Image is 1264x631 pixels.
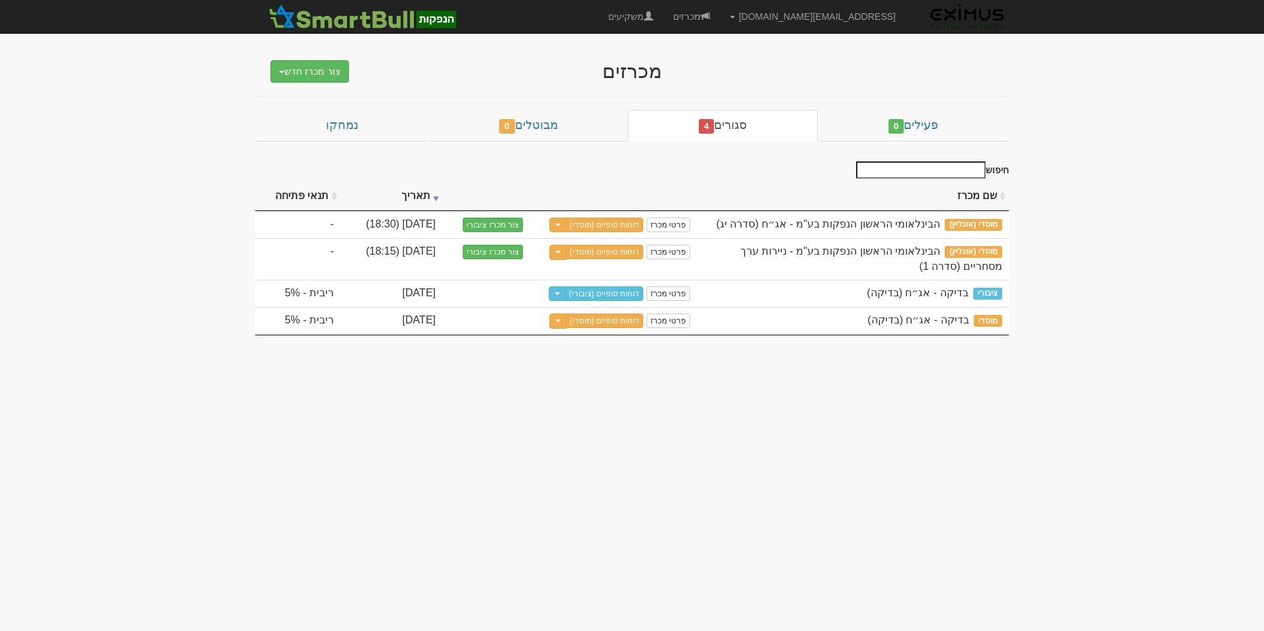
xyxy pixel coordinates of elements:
[628,110,818,142] a: סגורים
[340,238,442,280] td: [DATE] (18:15)
[340,280,442,308] td: [DATE]
[717,218,941,230] span: הבינלאומי הראשון הנפקות בע"מ - אג״ח (סדרה יג)
[566,314,644,328] a: דוחות סופיים (מוסדי)
[699,119,715,134] span: 4
[428,110,628,142] a: מבוטלים
[255,110,428,142] a: נמחקו
[697,182,1009,211] th: שם מכרז : activate to sort column ascending
[255,238,340,280] td: -
[265,3,459,30] img: SmartBull Logo
[889,119,904,134] span: 0
[463,218,523,232] button: צור מכרז ציבורי
[851,161,1009,179] label: חיפוש
[340,182,442,211] th: תאריך : activate to sort column ascending
[974,315,1002,327] span: מוסדי
[374,60,890,82] div: מכרזים
[647,314,690,328] a: פרטי מכרז
[566,245,644,259] a: דוחות סופיים (מוסדי)
[499,119,515,134] span: 0
[255,280,340,308] td: ריבית - 5%
[818,110,1009,142] a: פעילים
[740,245,1002,272] span: הבינלאומי הראשון הנפקות בע"מ - ניירות ערך מסחריים (סדרה 1)
[340,211,442,239] td: [DATE] (18:30)
[647,218,690,232] a: פרטי מכרז
[867,314,968,325] span: בדיקה - אג״ח (בדיקה)
[255,182,340,211] th: תנאי פתיחה : activate to sort column ascending
[270,60,349,83] button: צור מכרז חדש
[945,219,1002,231] span: מוסדי (אונליין)
[340,307,442,335] td: [DATE]
[867,287,968,298] span: בדיקה - אג״ח (בדיקה)
[945,246,1002,258] span: מוסדי (אונליין)
[255,307,340,335] td: ריבית - 5%
[973,288,1002,300] span: ציבורי
[647,286,690,301] a: פרטי מכרז
[566,218,644,232] a: דוחות סופיים (מוסדי)
[565,286,644,301] a: דוחות סופיים (ציבורי)
[463,245,523,259] button: צור מכרז ציבורי
[856,161,986,179] input: חיפוש
[255,211,340,239] td: -
[647,245,690,259] a: פרטי מכרז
